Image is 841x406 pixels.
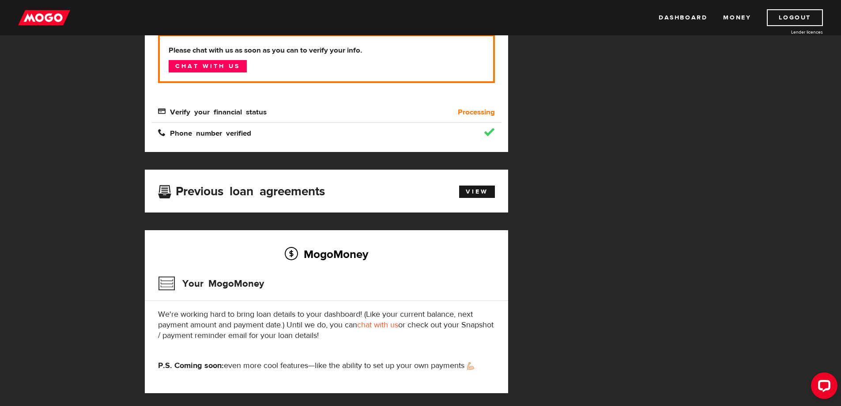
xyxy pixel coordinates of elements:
h3: Previous loan agreements [158,184,325,196]
a: Logout [767,9,823,26]
h3: Your MogoMoney [158,272,264,295]
img: strong arm emoji [467,362,474,370]
a: Lender licences [757,29,823,35]
a: Money [723,9,751,26]
p: We're working hard to bring loan details to your dashboard! (Like your current balance, next paym... [158,309,495,341]
span: Verify your financial status [158,107,267,115]
img: mogo_logo-11ee424be714fa7cbb0f0f49df9e16ec.png [18,9,70,26]
a: chat with us [357,320,398,330]
a: View [459,186,495,198]
b: Processing [458,107,495,118]
p: even more cool features—like the ability to set up your own payments [158,360,495,371]
b: Please chat with us as soon as you can to verify your info. [169,45,484,56]
iframe: LiveChat chat widget [804,369,841,406]
h2: MogoMoney [158,245,495,263]
strong: P.S. Coming soon: [158,360,224,371]
a: Chat with us [169,60,247,72]
span: Phone number verified [158,129,251,136]
a: Dashboard [659,9,707,26]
